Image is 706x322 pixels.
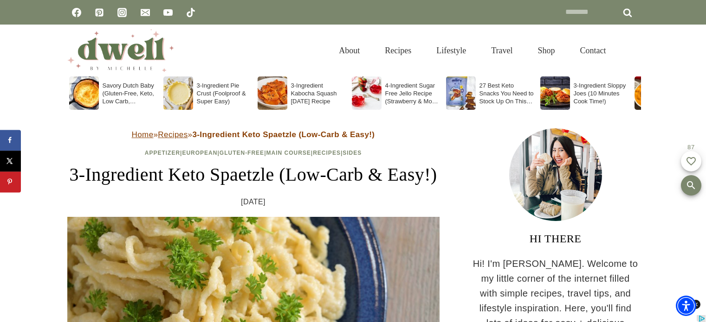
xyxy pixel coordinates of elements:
nav: Primary Navigation [326,36,618,66]
a: Gluten-Free [220,150,264,156]
a: Travel [479,36,525,66]
a: Recipes [372,36,424,66]
h1: 3-Ingredient Keto Spaetzle (Low-Carb & Easy!) [67,161,440,189]
a: Appetizer [145,150,180,156]
a: TikTok [181,3,200,22]
a: Instagram [113,3,131,22]
a: Facebook [67,3,86,22]
img: DWELL by michelle [67,29,174,72]
time: [DATE] [241,196,266,208]
a: Main Course [266,150,311,156]
a: Pinterest [90,3,109,22]
a: Lifestyle [424,36,479,66]
a: Email [136,3,155,22]
a: YouTube [159,3,177,22]
a: Recipes [313,150,341,156]
h3: HI THERE [472,230,639,247]
a: About [326,36,372,66]
span: » » [132,130,375,139]
a: Home [132,130,154,139]
strong: 3-Ingredient Keto Spaetzle (Low-Carb & Easy!) [192,130,375,139]
div: Accessibility Menu [676,296,696,316]
a: Recipes [158,130,188,139]
a: Sides [343,150,362,156]
a: European [182,150,217,156]
span: | | | | | [145,150,362,156]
